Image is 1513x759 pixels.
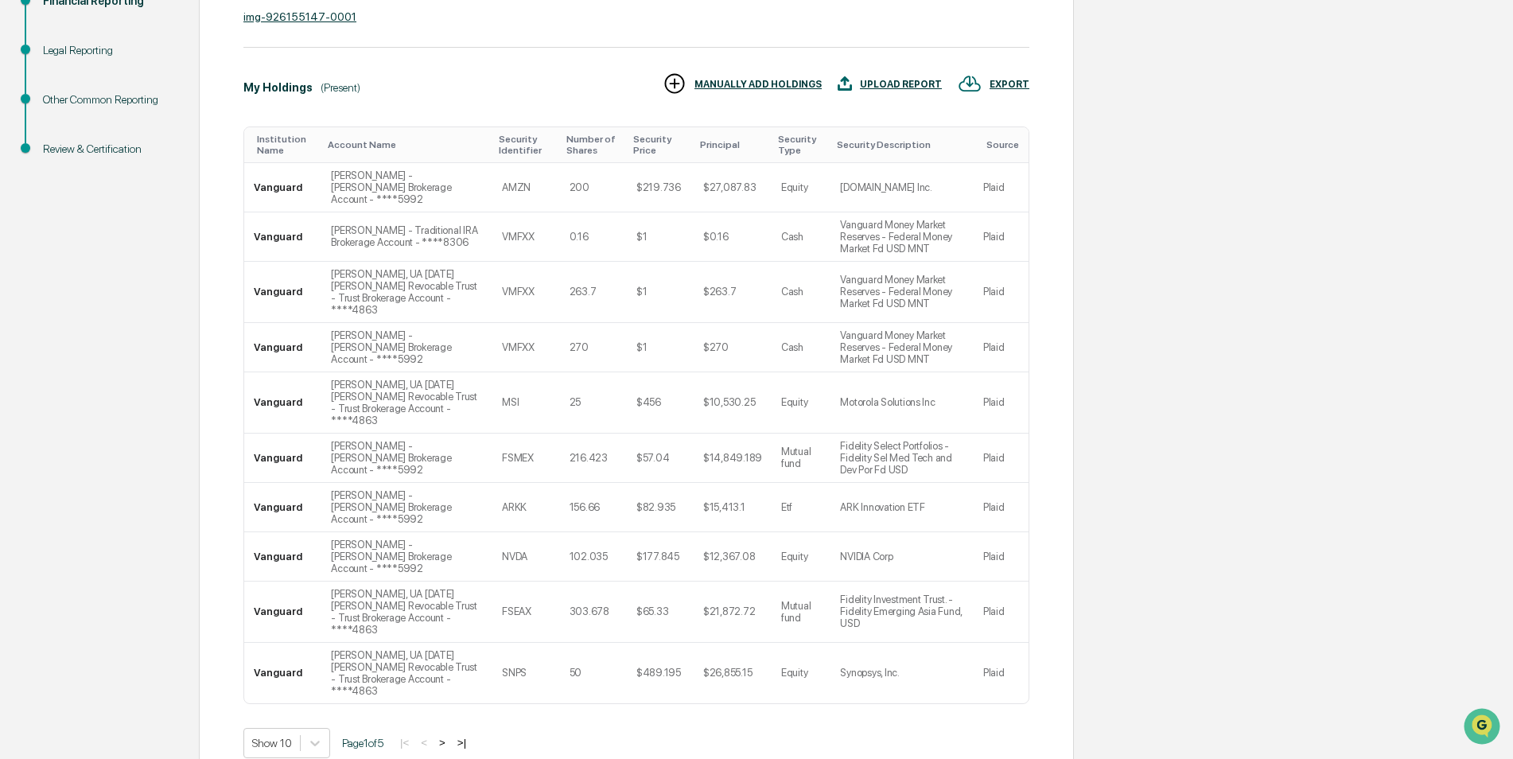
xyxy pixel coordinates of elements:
[492,262,559,323] td: VMFXX
[321,81,360,94] div: (Present)
[560,372,627,434] td: 25
[694,483,772,532] td: $15,413.1
[772,582,830,643] td: Mutual fund
[321,163,492,212] td: [PERSON_NAME] - [PERSON_NAME] Brokerage Account - ****5992
[492,212,559,262] td: VMFXX
[560,262,627,323] td: 263.7
[112,269,193,282] a: Powered byPylon
[627,212,694,262] td: $1
[974,212,1029,262] td: Plaid
[54,138,201,150] div: We're available if you need us!
[492,163,559,212] td: AMZN
[986,139,1022,150] div: Toggle SortBy
[694,262,772,323] td: $263.7
[772,372,830,434] td: Equity
[243,10,1029,23] div: img-926155147-0001
[974,323,1029,372] td: Plaid
[32,200,103,216] span: Preclearance
[772,434,830,483] td: Mutual fund
[772,212,830,262] td: Cash
[772,643,830,703] td: Equity
[16,122,45,150] img: 1746055101610-c473b297-6a78-478c-a979-82029cc54cd1
[244,323,321,372] td: Vanguard
[974,582,1029,643] td: Plaid
[560,643,627,703] td: 50
[778,134,824,156] div: Toggle SortBy
[560,582,627,643] td: 303.678
[321,483,492,532] td: [PERSON_NAME] - [PERSON_NAME] Brokerage Account - ****5992
[434,736,450,749] button: >
[244,262,321,323] td: Vanguard
[328,139,486,150] div: Toggle SortBy
[16,232,29,245] div: 🔎
[627,643,694,703] td: $489.195
[499,134,553,156] div: Toggle SortBy
[663,72,686,95] img: MANUALLY ADD HOLDINGS
[838,72,852,95] img: UPLOAD REPORT
[990,79,1029,90] div: EXPORT
[700,139,765,150] div: Toggle SortBy
[627,532,694,582] td: $177.845
[694,582,772,643] td: $21,872.72
[627,582,694,643] td: $65.33
[694,643,772,703] td: $26,855.15
[270,127,290,146] button: Start new chat
[54,122,261,138] div: Start new chat
[830,212,974,262] td: Vanguard Money Market Reserves - Federal Money Market Fd USD MNT
[32,231,100,247] span: Data Lookup
[830,434,974,483] td: Fidelity Select Portfolios - Fidelity Sel Med Tech and Dev Por Fd USD
[958,72,982,95] img: EXPORT
[772,323,830,372] td: Cash
[772,262,830,323] td: Cash
[321,372,492,434] td: [PERSON_NAME], UA [DATE] [PERSON_NAME] Revocable Trust - Trust Brokerage Account - ****4863
[627,323,694,372] td: $1
[115,202,128,215] div: 🗄️
[694,372,772,434] td: $10,530.25
[10,194,109,223] a: 🖐️Preclearance
[131,200,197,216] span: Attestations
[974,434,1029,483] td: Plaid
[627,262,694,323] td: $1
[830,532,974,582] td: NVIDIA Corp
[492,532,559,582] td: NVDA
[860,79,942,90] div: UPLOAD REPORT
[974,532,1029,582] td: Plaid
[416,736,432,749] button: <
[492,483,559,532] td: ARKK
[627,434,694,483] td: $57.04
[492,323,559,372] td: VMFXX
[627,163,694,212] td: $219.736
[321,434,492,483] td: [PERSON_NAME] - [PERSON_NAME] Brokerage Account - ****5992
[43,141,173,158] div: Review & Certification
[633,134,687,156] div: Toggle SortBy
[243,81,313,94] div: My Holdings
[694,79,822,90] div: MANUALLY ADD HOLDINGS
[492,643,559,703] td: SNPS
[43,91,173,108] div: Other Common Reporting
[830,163,974,212] td: [DOMAIN_NAME] Inc.
[566,134,620,156] div: Toggle SortBy
[321,643,492,703] td: [PERSON_NAME], UA [DATE] [PERSON_NAME] Revocable Trust - Trust Brokerage Account - ****4863
[244,372,321,434] td: Vanguard
[109,194,204,223] a: 🗄️Attestations
[395,736,414,749] button: |<
[321,212,492,262] td: [PERSON_NAME] - Traditional IRA Brokerage Account - ****8306
[321,582,492,643] td: [PERSON_NAME], UA [DATE] [PERSON_NAME] Revocable Trust - Trust Brokerage Account - ****4863
[560,163,627,212] td: 200
[694,163,772,212] td: $27,087.83
[244,643,321,703] td: Vanguard
[16,202,29,215] div: 🖐️
[837,139,967,150] div: Toggle SortBy
[453,736,471,749] button: >|
[772,483,830,532] td: Etf
[830,582,974,643] td: Fidelity Investment Trust. - Fidelity Emerging Asia Fund, USD
[627,483,694,532] td: $82.935
[10,224,107,253] a: 🔎Data Lookup
[492,434,559,483] td: FSMEX
[694,323,772,372] td: $270
[830,372,974,434] td: Motorola Solutions Inc
[974,643,1029,703] td: Plaid
[694,212,772,262] td: $0.16
[1462,706,1505,749] iframe: Open customer support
